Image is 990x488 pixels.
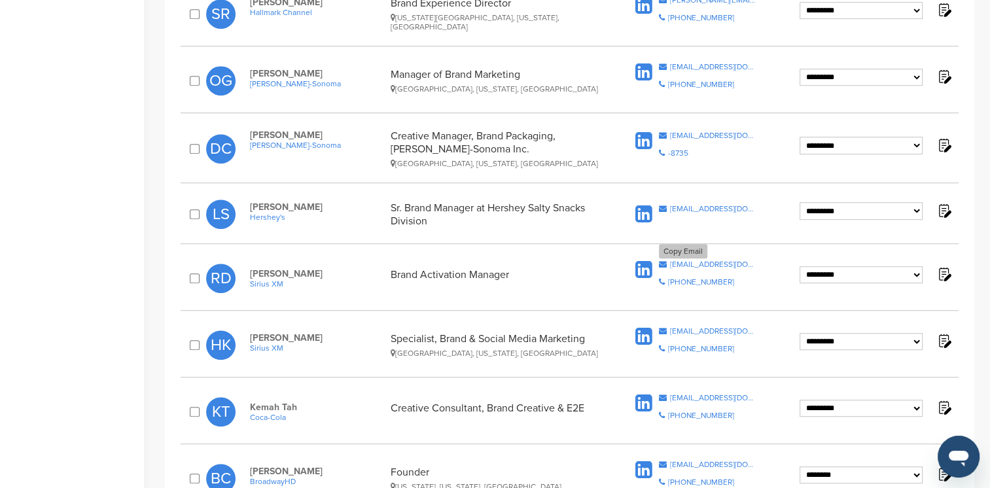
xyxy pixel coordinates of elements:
div: [PHONE_NUMBER] [668,278,734,286]
img: Notes [936,332,952,349]
img: Notes [936,399,952,415]
div: Sr. Brand Manager at Hershey Salty Snacks Division [391,201,601,228]
span: OG [206,66,236,96]
div: [EMAIL_ADDRESS][DOMAIN_NAME] [670,260,757,268]
div: Brand Activation Manager [391,268,601,288]
span: [PERSON_NAME] [250,201,383,213]
div: [EMAIL_ADDRESS][DOMAIN_NAME] [670,461,757,468]
a: BroadwayHD [250,477,383,486]
div: [PHONE_NUMBER] [668,345,734,353]
div: [PHONE_NUMBER] [668,80,734,88]
img: Notes [936,202,952,218]
span: RD [206,264,236,293]
a: [PERSON_NAME]-Sonoma [250,141,383,150]
span: [PERSON_NAME] [250,332,383,343]
span: KT [206,397,236,427]
iframe: Button to launch messaging window [938,436,980,478]
span: [PERSON_NAME] [250,130,383,141]
div: [GEOGRAPHIC_DATA], [US_STATE], [GEOGRAPHIC_DATA] [391,84,601,94]
img: Notes [936,266,952,282]
a: Hallmark Channel [250,8,383,17]
div: Copy Email [659,244,707,258]
div: Creative Manager, Brand Packaging, [PERSON_NAME]-Sonoma Inc. [391,130,601,168]
div: [EMAIL_ADDRESS][DOMAIN_NAME] [670,394,757,402]
div: Specialist, Brand & Social Media Marketing [391,332,601,358]
img: Notes [936,68,952,84]
div: [US_STATE][GEOGRAPHIC_DATA], [US_STATE], [GEOGRAPHIC_DATA] [391,13,601,31]
img: Notes [936,137,952,153]
div: [GEOGRAPHIC_DATA], [US_STATE], [GEOGRAPHIC_DATA] [391,349,601,358]
div: [EMAIL_ADDRESS][DOMAIN_NAME] [670,131,757,139]
div: [EMAIL_ADDRESS][DOMAIN_NAME] [670,63,757,71]
span: Kemah Tah [250,402,383,413]
div: [GEOGRAPHIC_DATA], [US_STATE], [GEOGRAPHIC_DATA] [391,159,601,168]
a: Sirius XM [250,279,383,288]
div: [EMAIL_ADDRESS][DOMAIN_NAME] [670,205,757,213]
div: -8735 [668,149,688,157]
div: Creative Consultant, Brand Creative & E2E [391,402,601,422]
a: Sirius XM [250,343,383,353]
div: [PHONE_NUMBER] [668,411,734,419]
div: [PHONE_NUMBER] [668,14,734,22]
div: [EMAIL_ADDRESS][DOMAIN_NAME] [670,327,757,335]
div: Manager of Brand Marketing [391,68,601,94]
img: Notes [936,1,952,18]
img: Notes [936,466,952,482]
a: Coca-Cola [250,413,383,422]
a: Hershey's [250,213,383,222]
div: [PHONE_NUMBER] [668,478,734,486]
a: [PERSON_NAME]-Sonoma [250,79,383,88]
span: [PERSON_NAME] [250,68,383,79]
span: [PERSON_NAME] [250,466,383,477]
span: [PERSON_NAME] [250,268,383,279]
span: DC [206,134,236,164]
span: HK [206,330,236,360]
span: LS [206,200,236,229]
